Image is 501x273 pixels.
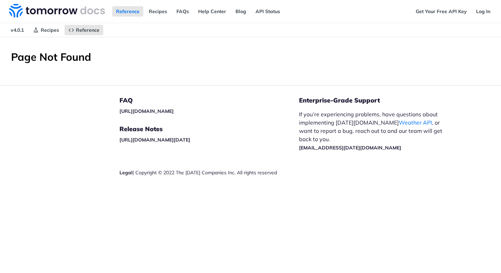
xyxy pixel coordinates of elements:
[119,137,190,143] a: [URL][DOMAIN_NAME][DATE]
[9,4,105,18] img: Tomorrow.io Weather API Docs
[76,27,99,33] span: Reference
[119,169,133,176] a: Legal
[472,6,494,17] a: Log In
[232,6,250,17] a: Blog
[41,27,59,33] span: Recipes
[119,96,299,105] h5: FAQ
[119,108,174,114] a: [URL][DOMAIN_NAME]
[299,96,461,105] h5: Enterprise-Grade Support
[112,6,143,17] a: Reference
[194,6,230,17] a: Help Center
[173,6,193,17] a: FAQs
[7,25,28,35] span: v4.0.1
[65,25,103,35] a: Reference
[29,25,63,35] a: Recipes
[119,169,299,176] div: | Copyright © 2022 The [DATE] Companies Inc. All rights reserved
[11,51,490,63] h1: Page Not Found
[145,6,171,17] a: Recipes
[119,125,299,133] h5: Release Notes
[299,110,450,152] p: If you’re experiencing problems, have questions about implementing [DATE][DOMAIN_NAME] , or want ...
[412,6,471,17] a: Get Your Free API Key
[299,145,401,151] a: [EMAIL_ADDRESS][DATE][DOMAIN_NAME]
[252,6,284,17] a: API Status
[399,119,432,126] a: Weather API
